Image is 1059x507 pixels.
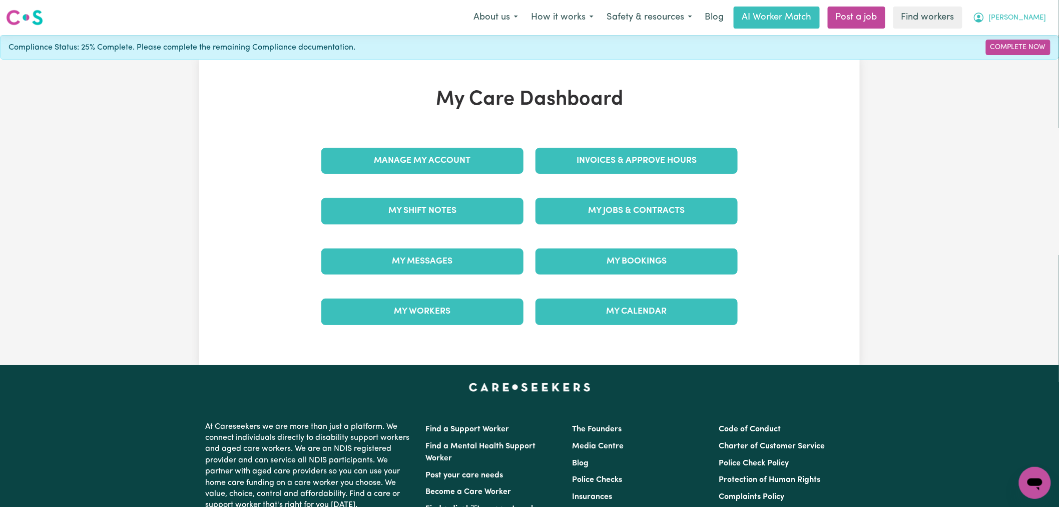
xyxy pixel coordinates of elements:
a: Blog [572,459,589,467]
a: My Workers [321,299,523,325]
a: Code of Conduct [719,425,781,433]
a: Protection of Human Rights [719,476,821,484]
a: My Jobs & Contracts [536,198,738,224]
iframe: Button to launch messaging window [1019,467,1051,499]
a: Post your care needs [425,471,503,479]
a: My Calendar [536,299,738,325]
a: Media Centre [572,442,624,450]
a: Police Check Policy [719,459,789,467]
a: My Shift Notes [321,198,523,224]
a: Post a job [828,7,885,29]
a: AI Worker Match [734,7,820,29]
a: My Bookings [536,248,738,275]
a: Invoices & Approve Hours [536,148,738,174]
span: Compliance Status: 25% Complete. Please complete the remaining Compliance documentation. [9,42,355,54]
button: How it works [524,7,600,28]
a: Police Checks [572,476,622,484]
a: Complete Now [986,40,1050,55]
a: Blog [699,7,730,29]
img: Careseekers logo [6,9,43,27]
a: Careseekers home page [469,383,591,391]
a: Insurances [572,493,612,501]
h1: My Care Dashboard [315,88,744,112]
a: My Messages [321,248,523,275]
a: Find a Support Worker [425,425,509,433]
a: The Founders [572,425,622,433]
a: Find workers [893,7,962,29]
a: Careseekers logo [6,6,43,29]
button: My Account [966,7,1053,28]
a: Become a Care Worker [425,488,511,496]
a: Find a Mental Health Support Worker [425,442,536,462]
button: Safety & resources [600,7,699,28]
a: Charter of Customer Service [719,442,825,450]
span: [PERSON_NAME] [989,13,1046,24]
a: Complaints Policy [719,493,785,501]
button: About us [467,7,524,28]
a: Manage My Account [321,148,523,174]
